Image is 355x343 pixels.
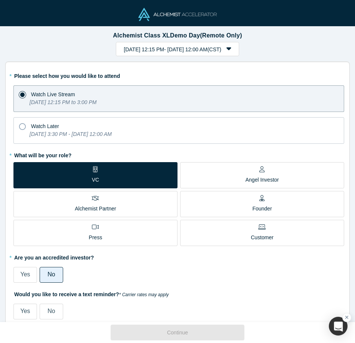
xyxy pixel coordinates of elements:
[119,292,169,297] em: * Carrier rates may apply
[246,176,279,184] p: Angel Investor
[47,271,55,277] span: No
[30,131,112,137] i: [DATE] 3:30 PM - [DATE] 12:00 AM
[89,234,102,242] p: Press
[111,325,244,340] button: Continue
[251,234,274,242] p: Customer
[92,176,99,184] p: VC
[75,205,116,213] p: Alchemist Partner
[31,91,75,97] span: Watch Live Stream
[13,70,344,80] label: Please select how you would like to attend
[31,123,59,129] span: Watch Later
[116,42,239,56] button: [DATE] 12:15 PM- [DATE] 12:00 AM(CST)
[20,271,30,277] span: Yes
[13,288,344,298] label: Would you like to receive a text reminder?
[20,308,30,314] span: Yes
[13,149,344,160] label: What will be your role?
[30,99,96,105] i: [DATE] 12:15 PM to 3:00 PM
[47,308,55,314] span: No
[113,32,242,39] strong: Alchemist Class XL Demo Day (Remote Only)
[138,8,217,21] img: Alchemist Accelerator Logo
[252,205,272,213] p: Founder
[13,251,344,262] label: Are you an accredited investor?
